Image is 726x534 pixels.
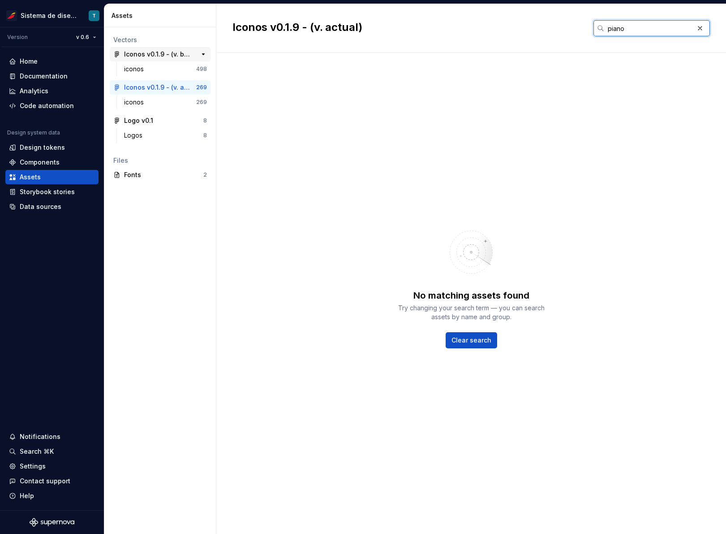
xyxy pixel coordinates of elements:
[5,459,99,473] a: Settings
[20,491,34,500] div: Help
[20,72,68,81] div: Documentation
[5,430,99,444] button: Notifications
[120,95,210,109] a: iconos269
[20,57,38,66] div: Home
[124,65,147,74] div: iconos
[604,20,694,36] input: Search in assets...
[20,158,60,167] div: Components
[20,202,61,211] div: Data sources
[20,477,70,486] div: Contact support
[232,20,583,35] h2: Iconos v0.1.9 - (v. actual)
[110,47,210,61] a: Iconos v0.1.9 - (v. beta)
[124,50,191,59] div: Iconos v0.1.9 - (v. beta)
[5,140,99,155] a: Design tokens
[120,128,210,143] a: Logos8
[446,332,497,348] button: Clear search
[124,98,147,107] div: iconos
[391,304,552,321] div: Try changing your search term — you can search assets by name and group.
[20,87,48,96] div: Analytics
[203,117,207,124] div: 8
[20,462,46,471] div: Settings
[6,10,17,21] img: 55604660-494d-44a9-beb2-692398e9940a.png
[203,132,207,139] div: 8
[20,143,65,152] div: Design tokens
[76,34,89,41] span: v 0.6
[21,11,78,20] div: Sistema de diseño Iberia
[5,444,99,459] button: Search ⌘K
[113,35,207,44] div: Vectors
[124,170,203,179] div: Fonts
[20,447,54,456] div: Search ⌘K
[110,80,210,95] a: Iconos v0.1.9 - (v. actual)269
[5,69,99,83] a: Documentation
[20,187,75,196] div: Storybook stories
[413,289,529,302] div: No matching assets found
[5,185,99,199] a: Storybook stories
[5,200,99,214] a: Data sources
[5,99,99,113] a: Code automation
[72,31,100,43] button: v 0.6
[120,62,210,76] a: iconos498
[2,6,102,25] button: Sistema de diseño IberiaT
[5,474,99,488] button: Contact support
[5,489,99,503] button: Help
[5,84,99,98] a: Analytics
[7,129,60,136] div: Design system data
[20,101,74,110] div: Code automation
[124,83,191,92] div: Iconos v0.1.9 - (v. actual)
[196,65,207,73] div: 498
[203,171,207,178] div: 2
[110,168,210,182] a: Fonts2
[110,113,210,128] a: Logo v0.18
[5,155,99,169] a: Components
[7,34,28,41] div: Version
[196,99,207,106] div: 269
[20,173,41,182] div: Assets
[5,54,99,69] a: Home
[92,12,96,19] div: T
[30,518,74,527] svg: Supernova Logo
[5,170,99,184] a: Assets
[124,131,146,140] div: Logos
[113,156,207,165] div: Files
[20,432,60,441] div: Notifications
[112,11,212,20] div: Assets
[451,336,491,345] span: Clear search
[124,116,153,125] div: Logo v0.1
[196,84,207,91] div: 269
